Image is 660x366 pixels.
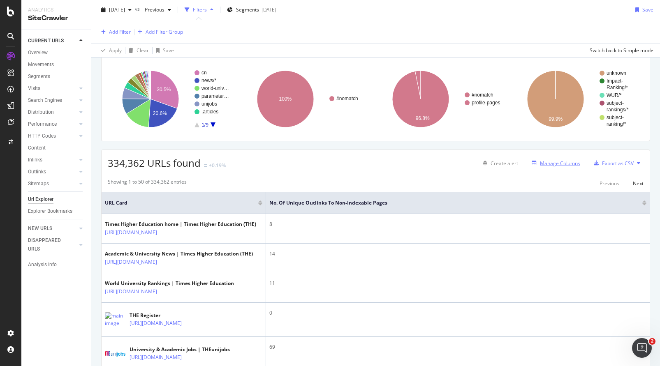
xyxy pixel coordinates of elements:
[607,70,626,76] text: unknown
[642,6,653,13] div: Save
[269,309,646,317] div: 0
[415,115,429,121] text: 96.8%
[105,221,256,228] div: Times Higher Education home | Times Higher Education (THE)
[472,100,500,106] text: profile-pages
[109,28,131,35] div: Add Filter
[193,6,207,13] div: Filters
[108,178,187,188] div: Showing 1 to 50 of 334,362 entries
[28,37,64,45] div: CURRENT URLS
[607,121,626,127] text: ranking/*
[28,132,77,140] a: HTTP Codes
[28,144,85,152] a: Content
[130,346,230,353] div: University & Academic Jobs | THEunijobs
[607,115,624,120] text: subject-
[28,60,54,69] div: Movements
[28,260,85,269] a: Analysis Info
[591,157,634,170] button: Export as CSV
[28,84,40,93] div: Visits
[163,47,174,54] div: Save
[137,47,149,54] div: Clear
[105,258,157,266] a: [URL][DOMAIN_NAME]
[28,120,57,129] div: Performance
[108,63,237,135] div: A chart.
[28,207,72,216] div: Explorer Bookmarks
[28,108,54,117] div: Distribution
[109,6,125,13] span: 2025 Sep. 19th
[269,199,630,207] span: No. of Unique Outlinks to Non-Indexable Pages
[157,87,171,92] text: 30.5%
[201,78,216,83] text: news/*
[649,338,655,345] span: 2
[105,288,157,296] a: [URL][DOMAIN_NAME]
[153,44,174,57] button: Save
[600,180,619,187] div: Previous
[269,250,646,258] div: 14
[279,96,292,102] text: 100%
[28,60,85,69] a: Movements
[105,351,125,357] img: main image
[224,3,280,16] button: Segments[DATE]
[28,180,77,188] a: Sitemaps
[135,5,141,12] span: vs
[602,160,634,167] div: Export as CSV
[28,84,77,93] a: Visits
[201,109,218,115] text: .articles
[236,6,259,13] span: Segments
[105,250,253,258] div: Academic & University News | Times Higher Education (THE)
[105,280,234,287] div: World University Rankings | Times Higher Education
[28,207,85,216] a: Explorer Bookmarks
[28,96,77,105] a: Search Engines
[632,338,652,358] iframe: Intercom live chat
[108,156,201,170] span: 334,362 URLs found
[181,3,217,16] button: Filters
[98,3,135,16] button: [DATE]
[28,48,85,57] a: Overview
[28,168,77,176] a: Outlinks
[378,63,507,135] svg: A chart.
[28,48,48,57] div: Overview
[28,168,46,176] div: Outlinks
[607,78,623,84] text: Impact-
[28,96,62,105] div: Search Engines
[201,85,229,91] text: world-univ…
[549,116,563,122] text: 99.9%
[28,37,77,45] a: CURRENT URLS
[28,7,84,14] div: Analytics
[98,27,131,37] button: Add Filter
[607,85,628,90] text: Ranking/*
[28,180,49,188] div: Sitemaps
[201,122,208,128] text: 1/9
[146,28,183,35] div: Add Filter Group
[479,157,518,170] button: Create alert
[28,236,77,253] a: DISAPPEARED URLS
[28,108,77,117] a: Distribution
[590,47,653,54] div: Switch back to Simple mode
[141,6,164,13] span: Previous
[472,92,493,98] text: #nomatch
[201,101,217,107] text: unijobs
[491,160,518,167] div: Create alert
[28,156,77,164] a: Inlinks
[269,343,646,351] div: 69
[28,72,50,81] div: Segments
[513,63,642,135] svg: A chart.
[204,164,207,167] img: Equal
[632,3,653,16] button: Save
[600,178,619,188] button: Previous
[28,224,52,233] div: NEW URLS
[98,44,122,57] button: Apply
[28,236,69,253] div: DISAPPEARED URLS
[105,228,157,237] a: [URL][DOMAIN_NAME]
[540,160,580,167] div: Manage Columns
[105,199,256,207] span: URL Card
[153,110,167,116] text: 20.6%
[28,195,85,204] a: Url Explorer
[633,180,644,187] div: Next
[607,107,629,113] text: rankings/*
[28,260,57,269] div: Analysis Info
[130,319,182,327] a: [URL][DOMAIN_NAME]
[586,44,653,57] button: Switch back to Simple mode
[336,96,358,101] text: #nomatch
[28,132,56,140] div: HTTP Codes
